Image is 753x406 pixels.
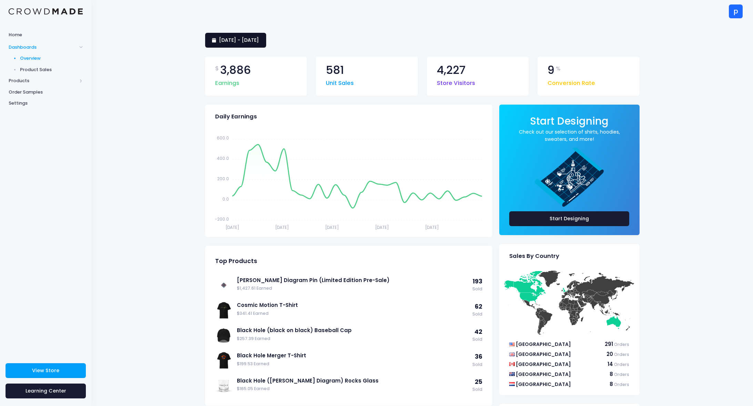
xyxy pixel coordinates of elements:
span: Conversion Rate [548,76,595,88]
tspan: [DATE] [375,224,389,230]
span: $341.41 Earned [237,310,469,317]
span: Home [9,31,83,38]
tspan: 200.0 [217,175,229,181]
a: Black Hole ([PERSON_NAME] Diagram) Rocks Glass [237,377,469,385]
tspan: [DATE] [275,224,289,230]
span: Orders [614,361,629,367]
span: Products [9,77,77,84]
span: Sold [472,386,482,393]
span: 193 [473,277,482,286]
span: % [556,65,561,73]
span: Order Samples [9,89,83,96]
tspan: [DATE] [425,224,439,230]
span: $ [215,65,219,73]
span: Orders [614,351,629,357]
span: Daily Earnings [215,113,257,120]
span: Earnings [215,76,239,88]
span: 42 [474,328,482,336]
tspan: 400.0 [217,155,229,161]
span: [GEOGRAPHIC_DATA] [516,361,571,368]
span: 4,227 [437,65,465,76]
span: Sold [472,311,482,318]
span: Product Sales [20,66,83,73]
span: 20 [606,350,613,358]
span: Sold [472,286,482,292]
span: 581 [326,65,344,76]
span: Dashboards [9,44,77,51]
span: Sold [472,361,482,368]
span: [GEOGRAPHIC_DATA] [516,341,571,348]
span: [GEOGRAPHIC_DATA] [516,351,571,358]
a: View Store [6,363,86,378]
a: Start Designing [530,120,609,126]
span: Settings [9,100,83,107]
span: 8 [610,370,613,378]
span: $165.05 Earned [237,386,469,392]
a: Learning Center [6,384,86,398]
a: Cosmic Motion T-Shirt [237,301,469,309]
span: [GEOGRAPHIC_DATA] [516,381,571,388]
span: 8 [610,380,613,388]
span: View Store [32,367,59,374]
a: [DATE] - [DATE] [205,33,266,48]
span: 291 [605,340,613,348]
tspan: [DATE] [325,224,339,230]
span: $1,427.61 Earned [237,285,469,292]
span: 36 [475,352,482,361]
a: Black Hole (black on black) Baseball Cap [237,327,469,334]
span: Orders [614,341,629,347]
tspan: 0.0 [222,196,229,202]
span: $199.53 Earned [237,361,469,367]
span: Top Products [215,258,257,265]
span: Unit Sales [326,76,354,88]
img: Logo [9,8,83,15]
a: Check out our selection of shirts, hoodies, sweaters, and more! [509,128,630,143]
tspan: -200.0 [214,216,229,222]
span: 9 [548,65,554,76]
span: Store Visitors [437,76,475,88]
span: [DATE] - [DATE] [219,37,259,43]
tspan: 600.0 [217,135,229,141]
div: p [729,4,743,18]
span: 14 [608,360,613,368]
span: Learning Center [26,387,66,394]
a: Start Designing [509,211,630,226]
span: 3,886 [220,65,251,76]
tspan: [DATE] [225,224,239,230]
span: Orders [614,371,629,377]
span: Overview [20,55,83,62]
span: Orders [614,381,629,387]
span: Sold [472,336,482,343]
span: 25 [475,378,482,386]
span: 62 [475,302,482,311]
span: [GEOGRAPHIC_DATA] [516,371,571,378]
span: Sales By Country [509,253,559,260]
a: [PERSON_NAME] Diagram Pin (Limited Edition Pre-Sale) [237,277,469,284]
a: Black Hole Merger T-Shirt [237,352,469,359]
span: Start Designing [530,114,609,128]
span: $257.39 Earned [237,336,469,342]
